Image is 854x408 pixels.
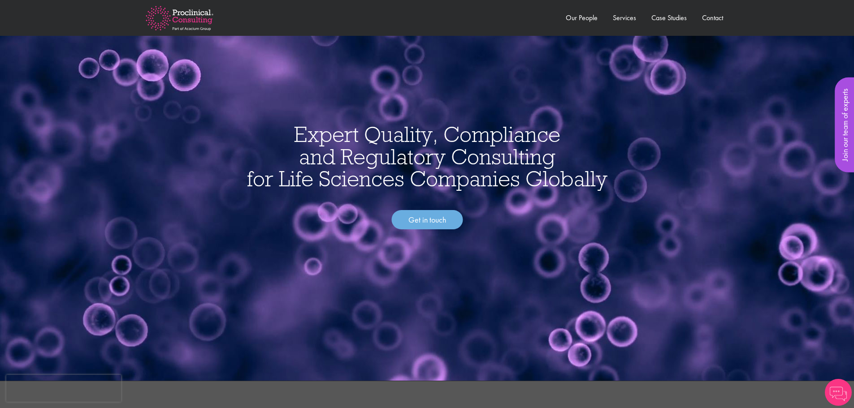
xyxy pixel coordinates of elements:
[391,210,463,230] a: Get in touch
[613,13,636,22] a: Services
[9,123,845,190] h1: Expert Quality, Compliance and Regulatory Consulting for Life Sciences Companies Globally
[825,379,852,406] img: Chatbot
[702,13,723,22] a: Contact
[6,375,121,402] iframe: reCAPTCHA
[566,13,598,22] a: Our People
[651,13,687,22] a: Case Studies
